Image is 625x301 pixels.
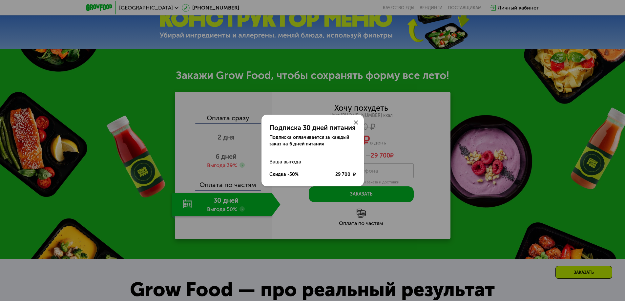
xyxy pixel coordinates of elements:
div: Подписка оплачивается за каждый заказ на 6 дней питания [269,134,356,147]
div: 29 700 [335,171,356,178]
span: ₽ [353,171,356,178]
div: Скидка -50% [269,171,299,178]
div: Подписка 30 дней питания [269,124,356,132]
div: Ваша выгода [269,155,356,168]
